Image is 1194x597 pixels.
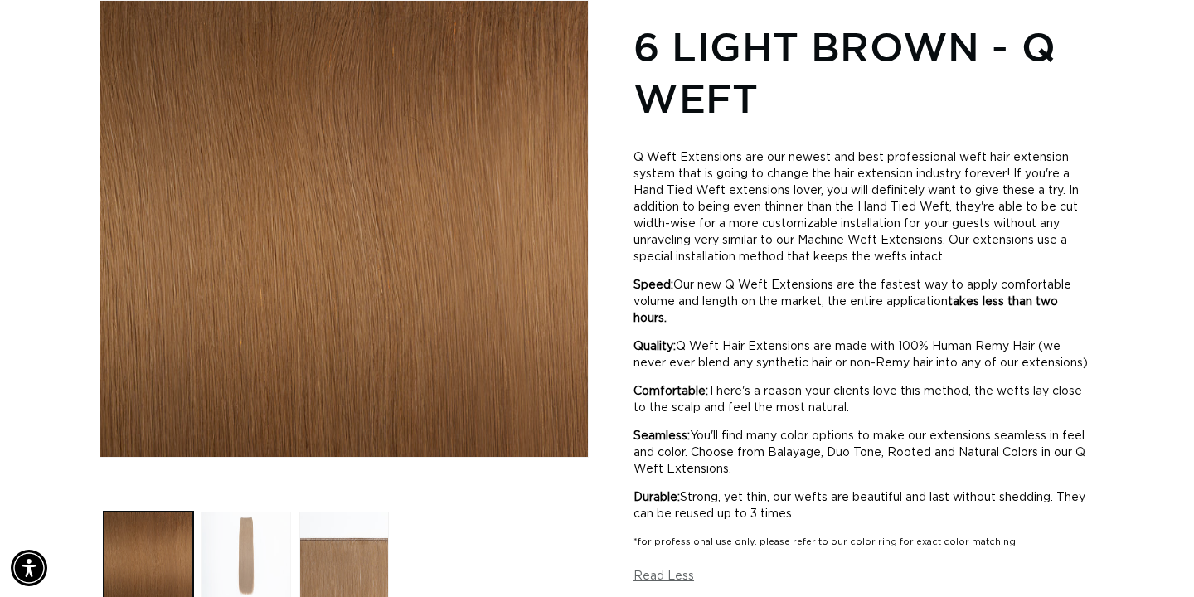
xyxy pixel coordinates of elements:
span: You'll find many color options to make our extensions seamless in feel and color. Choose from Bal... [633,430,1085,475]
div: Accessibility Menu [11,550,47,586]
span: Q Weft Hair Extensions are made with 100% Human Remy Hair (we never ever blend any synthetic hair... [633,341,1090,369]
span: Strong, yet thin, our wefts are beautiful and last without shedding. They can be reused up to 3 t... [633,492,1085,520]
b: Quality: [633,341,676,352]
span: Our new Q Weft Extensions are the fastest way to apply comfortable volume and length on the marke... [633,279,1071,308]
b: Seamless: [633,430,690,442]
b: takes less than two hours. [633,296,1058,324]
span: Q Weft Extensions are our newest and best professional weft hair extension system that is going t... [633,152,1079,263]
b: Comfortable: [633,386,708,397]
button: Read Less [633,570,694,584]
b: Speed: [633,279,673,291]
h1: 6 Light Brown - Q Weft [633,21,1094,124]
span: There's a reason your clients love this method, the wefts lay close to the scalp and feel the mos... [633,386,1082,414]
b: Durable: [633,492,680,503]
p: *for professional use only. please refer to our color ring for exact color matching. [633,534,1094,551]
iframe: Chat Widget [1111,517,1194,597]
